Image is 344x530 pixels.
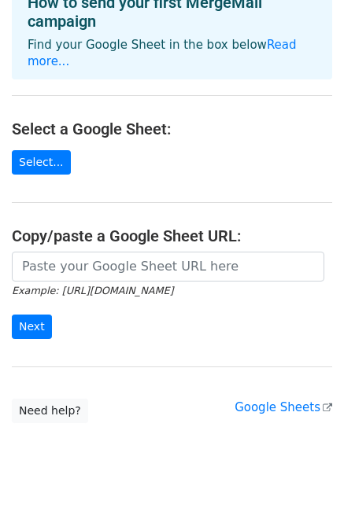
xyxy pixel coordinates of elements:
h4: Select a Google Sheet: [12,120,332,138]
input: Paste your Google Sheet URL here [12,252,324,282]
p: Find your Google Sheet in the box below [28,37,316,70]
a: Select... [12,150,71,175]
a: Google Sheets [235,400,332,414]
a: Read more... [28,38,297,68]
h4: Copy/paste a Google Sheet URL: [12,226,332,245]
small: Example: [URL][DOMAIN_NAME] [12,285,173,296]
iframe: Chat Widget [265,455,344,530]
input: Next [12,315,52,339]
a: Need help? [12,399,88,423]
